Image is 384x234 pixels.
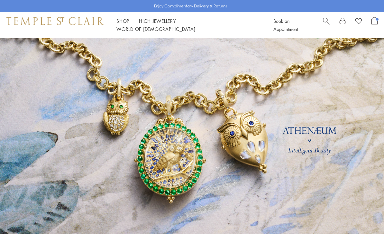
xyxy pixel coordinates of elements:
[116,26,195,32] a: World of [DEMOGRAPHIC_DATA]World of [DEMOGRAPHIC_DATA]
[154,3,227,9] p: Enjoy Complimentary Delivery & Returns
[116,17,259,33] nav: Main navigation
[355,17,362,27] a: View Wishlist
[371,17,378,33] a: Open Shopping Bag
[352,204,378,228] iframe: Gorgias live chat messenger
[6,17,104,25] img: Temple St. Clair
[139,18,176,24] a: High JewelleryHigh Jewellery
[323,17,330,33] a: Search
[116,18,129,24] a: ShopShop
[273,18,298,32] a: Book an Appointment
